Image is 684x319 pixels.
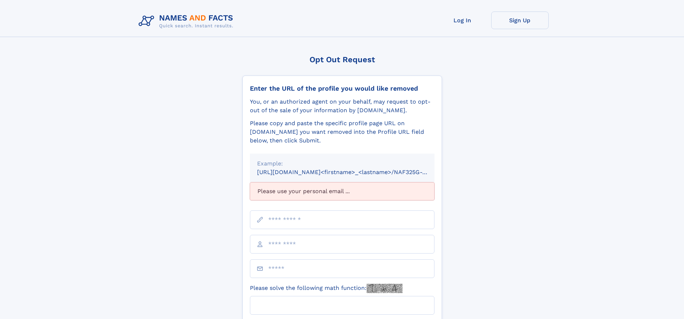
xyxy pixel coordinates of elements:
div: You, or an authorized agent on your behalf, may request to opt-out of the sale of your informatio... [250,97,434,115]
div: Opt Out Request [242,55,442,64]
a: Sign Up [491,12,549,29]
small: [URL][DOMAIN_NAME]<firstname>_<lastname>/NAF325G-xxxxxxxx [257,169,448,176]
div: Please copy and paste the specific profile page URL on [DOMAIN_NAME] you want removed into the Pr... [250,119,434,145]
img: Logo Names and Facts [136,12,239,31]
label: Please solve the following math function: [250,284,403,293]
div: Please use your personal email ... [250,182,434,200]
a: Log In [434,12,491,29]
div: Example: [257,159,427,168]
div: Enter the URL of the profile you would like removed [250,85,434,92]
